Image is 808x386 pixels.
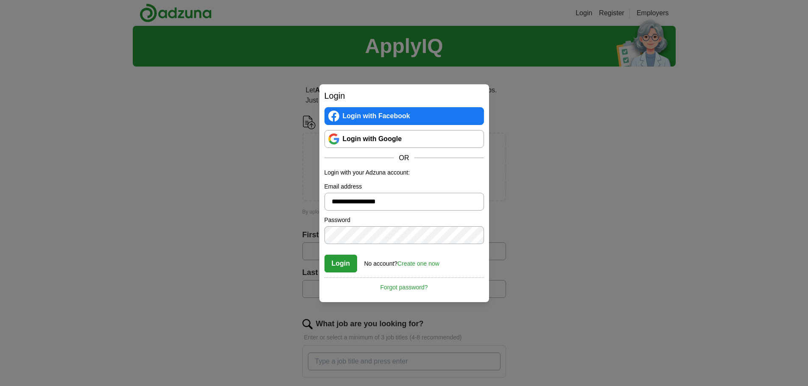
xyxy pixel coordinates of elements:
[364,254,439,268] div: No account?
[324,255,358,272] button: Login
[324,89,484,102] h2: Login
[324,130,484,148] a: Login with Google
[324,107,484,125] a: Login with Facebook
[397,260,439,267] a: Create one now
[394,153,414,163] span: OR
[324,168,484,177] p: Login with your Adzuna account:
[324,278,484,292] a: Forgot password?
[324,182,484,191] label: Email address
[324,216,484,225] label: Password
